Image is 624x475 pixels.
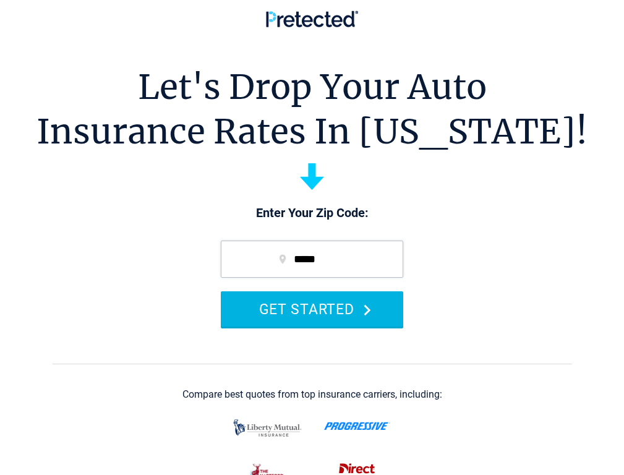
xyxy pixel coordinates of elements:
div: Compare best quotes from top insurance carriers, including: [182,389,442,400]
img: liberty [230,413,305,443]
img: progressive [324,422,390,430]
p: Enter Your Zip Code: [208,205,416,222]
h1: Let's Drop Your Auto Insurance Rates In [US_STATE]! [36,65,588,154]
input: zip code [221,241,403,278]
button: GET STARTED [221,291,403,327]
img: Pretected Logo [266,11,358,27]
